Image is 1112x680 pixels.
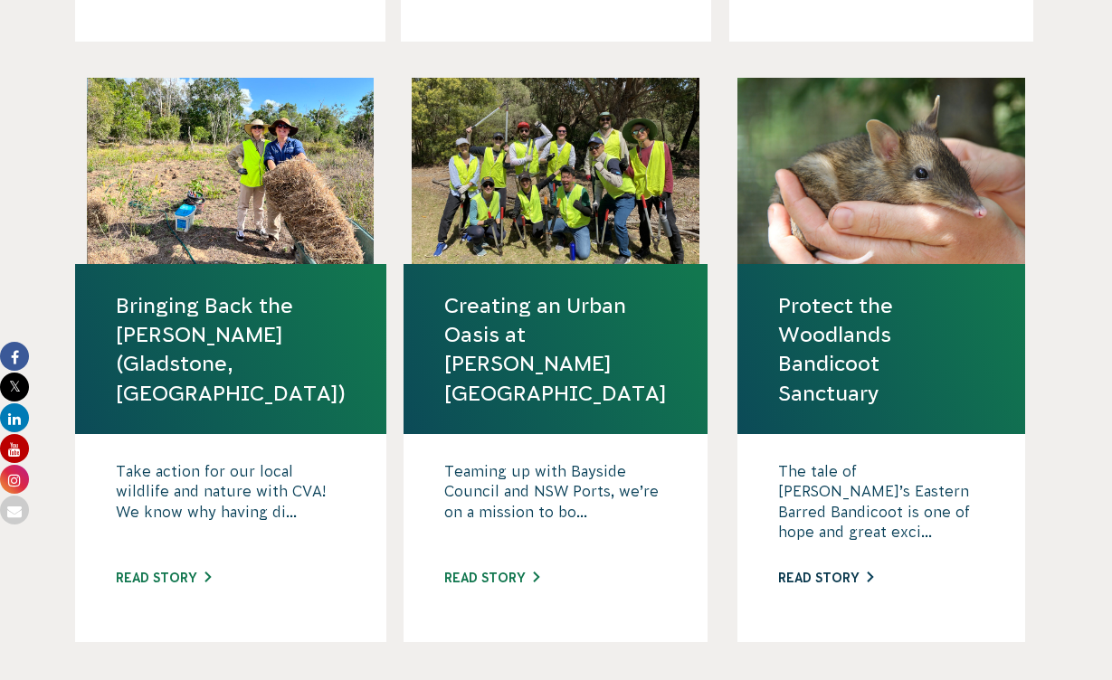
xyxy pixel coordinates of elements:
[778,461,984,552] p: The tale of [PERSON_NAME]’s Eastern Barred Bandicoot is one of hope and great exci...
[778,571,873,585] a: Read story
[116,461,346,552] p: Take action for our local wildlife and nature with CVA! We know why having di...
[116,291,346,408] a: Bringing Back the [PERSON_NAME] (Gladstone, [GEOGRAPHIC_DATA])
[444,571,539,585] a: Read story
[778,291,984,408] a: Protect the Woodlands Bandicoot Sanctuary
[444,461,667,552] p: Teaming up with Bayside Council and NSW Ports, we’re on a mission to bo...
[116,571,211,585] a: Read story
[444,291,667,408] a: Creating an Urban Oasis at [PERSON_NAME][GEOGRAPHIC_DATA]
